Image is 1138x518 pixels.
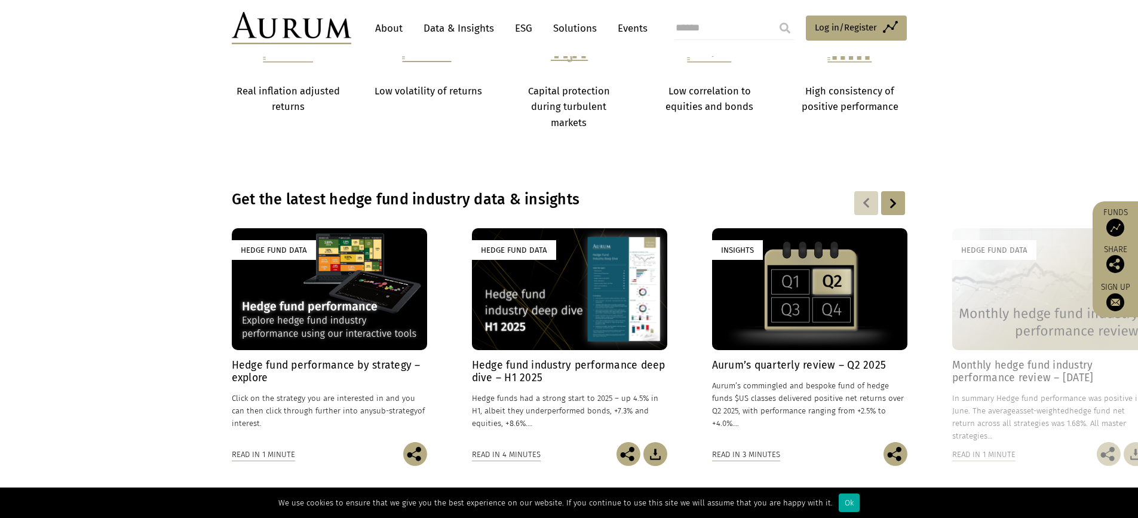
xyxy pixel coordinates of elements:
[472,448,541,461] div: Read in 4 minutes
[1099,207,1132,237] a: Funds
[802,85,898,112] strong: High consistency of positive performance
[403,442,427,466] img: Share this post
[712,359,907,372] h4: Aurum’s quarterly review – Q2 2025
[806,16,907,41] a: Log in/Register
[712,448,780,461] div: Read in 3 minutes
[616,442,640,466] img: Share this post
[472,359,667,384] h4: Hedge fund industry performance deep dive – H1 2025
[952,448,1016,461] div: Read in 1 minute
[232,240,316,260] div: Hedge Fund Data
[232,12,351,44] img: Aurum
[884,442,907,466] img: Share this post
[1097,442,1121,466] img: Share this post
[712,240,763,260] div: Insights
[232,359,427,384] h4: Hedge fund performance by strategy – explore
[839,494,860,512] div: Ok
[665,85,753,112] strong: Low correlation to equities and bonds
[643,442,667,466] img: Download Article
[237,85,340,112] strong: Real inflation adjusted returns
[232,448,295,461] div: Read in 1 minute
[509,17,538,39] a: ESG
[472,228,667,442] a: Hedge Fund Data Hedge fund industry performance deep dive – H1 2025 Hedge funds had a strong star...
[232,191,753,209] h3: Get the latest hedge fund industry data & insights
[612,17,648,39] a: Events
[1016,406,1069,415] span: asset-weighted
[952,240,1036,260] div: Hedge Fund Data
[232,392,427,430] p: Click on the strategy you are interested in and you can then click through further into any of in...
[369,17,409,39] a: About
[815,20,877,35] span: Log in/Register
[1099,246,1132,273] div: Share
[1099,282,1132,311] a: Sign up
[232,228,427,442] a: Hedge Fund Data Hedge fund performance by strategy – explore Click on the strategy you are intere...
[472,392,667,430] p: Hedge funds had a strong start to 2025 – up 4.5% in H1, albeit they underperformed bonds, +7.3% a...
[528,85,610,128] strong: Capital protection during turbulent markets
[547,17,603,39] a: Solutions
[712,228,907,442] a: Insights Aurum’s quarterly review – Q2 2025 Aurum’s commingled and bespoke fund of hedge funds $U...
[1106,293,1124,311] img: Sign up to our newsletter
[418,17,500,39] a: Data & Insights
[373,406,418,415] span: sub-strategy
[375,85,482,97] strong: Low volatility of returns
[472,240,556,260] div: Hedge Fund Data
[1106,255,1124,273] img: Share this post
[773,16,797,40] input: Submit
[712,379,907,430] p: Aurum’s commingled and bespoke fund of hedge funds $US classes delivered positive net returns ove...
[1106,219,1124,237] img: Access Funds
